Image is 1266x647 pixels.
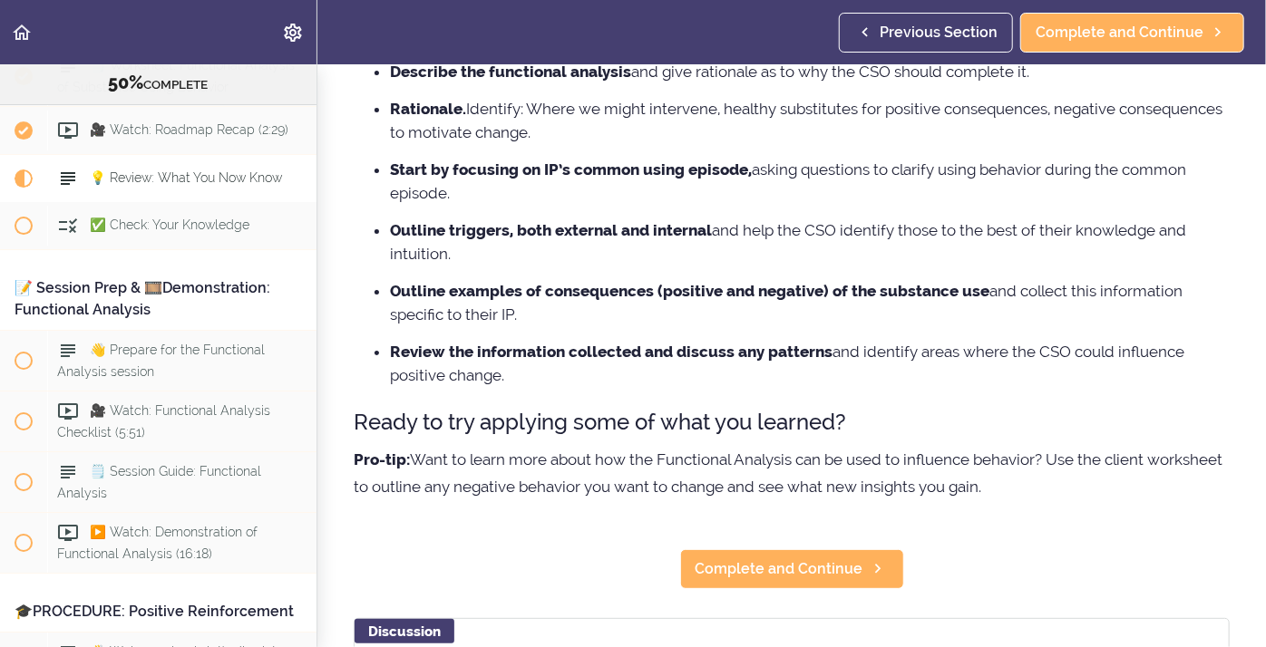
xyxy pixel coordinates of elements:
[680,549,904,589] a: Complete and Continue
[390,158,1230,205] li: asking questions to clarify using behavior during the common episode.
[109,72,144,93] span: 50%
[90,217,249,232] span: ✅ Check: Your Knowledge
[390,60,1230,83] li: and give rationale as to why the CSO should complete it.
[390,63,631,81] strong: Describe the functional analysis
[11,22,33,43] svg: Back to course curriculum
[355,619,454,643] div: Discussion
[390,218,1230,266] li: and help the CSO identify those to the best of their knowledge and intuition.
[90,170,282,185] span: 💡 Review: What You Now Know
[880,22,998,43] span: Previous Section
[390,100,466,118] strong: Rationale.
[282,22,304,43] svg: Settings Menu
[1020,13,1244,53] a: Complete and Continue
[839,13,1013,53] a: Previous Section
[57,464,261,499] span: 🗒️ Session Guide: Functional Analysis
[1036,22,1203,43] span: Complete and Continue
[390,160,752,179] strong: Start by focusing on IP’s common using episode,
[390,279,1230,326] li: and collect this information specific to their IP.
[23,72,294,95] div: COMPLETE
[390,221,712,239] strong: Outline triggers, both external and internal
[390,340,1230,387] li: and identify areas where the CSO could influence positive change.
[390,282,989,300] strong: Outline examples of consequences (positive and negative) of the substance use
[57,525,258,560] span: ▶️ Watch: Demonstration of Functional Analysis (16:18)
[390,343,833,361] strong: Review the information collected and discuss any patterns
[390,97,1230,144] li: Identify: Where we might intervene, healthy substitutes for positive consequences, negative conse...
[90,122,288,137] span: 🎥 Watch: Roadmap Recap (2:29)
[354,446,1230,500] p: Want to learn more about how the Functional Analysis can be used to influence behavior? Use the c...
[57,343,265,378] span: 👋 Prepare for the Functional Analysis session
[354,450,410,468] strong: Pro-tip:
[354,407,1230,437] h3: Ready to try applying some of what you learned?
[696,558,863,580] span: Complete and Continue
[57,403,270,439] span: 🎥 Watch: Functional Analysis Checklist (5:51)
